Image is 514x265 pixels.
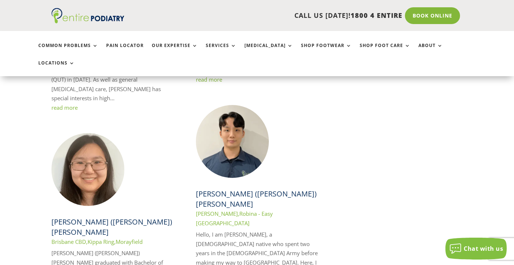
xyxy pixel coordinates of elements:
span: Chat with us [464,245,503,253]
a: Robina - Easy [GEOGRAPHIC_DATA] [196,210,273,227]
a: [PERSON_NAME] ([PERSON_NAME]) [PERSON_NAME] [196,189,317,209]
a: Morayfield [116,238,143,245]
a: Entire Podiatry [51,17,124,25]
button: Chat with us [445,238,507,260]
a: Shop Footwear [301,43,352,59]
a: Our Expertise [152,43,198,59]
a: Services [206,43,236,59]
img: logo (1) [51,8,124,23]
img: Joe (Hak Joo) Kim [196,105,269,178]
a: Locations [38,61,75,76]
a: [PERSON_NAME] ([PERSON_NAME]) [PERSON_NAME] [51,217,172,237]
p: CALL US [DATE]! [146,11,402,20]
a: Book Online [405,7,460,24]
a: Kippa Ring [88,238,114,245]
a: read more [51,104,78,111]
p: , , [51,237,173,247]
a: About [418,43,443,59]
a: Common Problems [38,43,98,59]
a: [MEDICAL_DATA] [244,43,293,59]
img: Heidi (Tsz Hei) Cheng [51,133,124,206]
a: Pain Locator [106,43,144,59]
span: 1800 4 ENTIRE [351,11,402,20]
a: Shop Foot Care [360,43,410,59]
a: [PERSON_NAME] [196,210,238,217]
p: , [196,209,318,228]
a: read more [196,76,222,83]
a: Brisbane CBD [51,238,86,245]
